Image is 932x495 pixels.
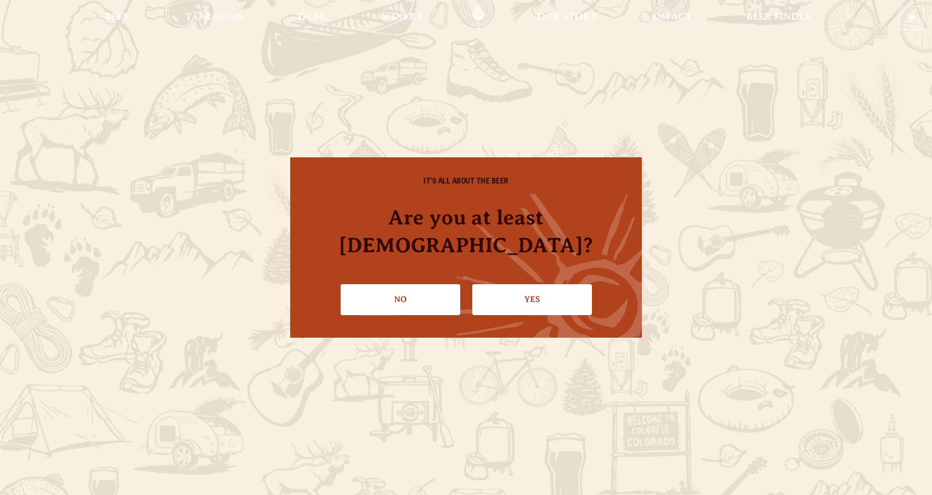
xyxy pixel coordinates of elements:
span: Beer [105,13,131,21]
a: Beer Finder [739,7,819,30]
a: Confirm I'm 21 or older [472,284,592,315]
a: Taprooms [178,7,250,30]
a: No [341,284,460,315]
span: Winery [382,13,423,21]
a: Beer [98,7,137,30]
h4: Are you at least [DEMOGRAPHIC_DATA]? [311,203,621,259]
a: Odell Home [459,7,498,30]
a: Winery [375,7,430,30]
span: Taprooms [185,13,243,21]
h6: IT'S ALL ABOUT THE BEER [311,178,621,188]
a: Impact [646,7,698,30]
span: Impact [653,13,692,21]
span: Beer Finder [746,13,812,21]
a: Our Story [531,7,605,30]
a: Gear [291,7,334,30]
span: Gear [298,13,327,21]
span: Our Story [537,13,598,21]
